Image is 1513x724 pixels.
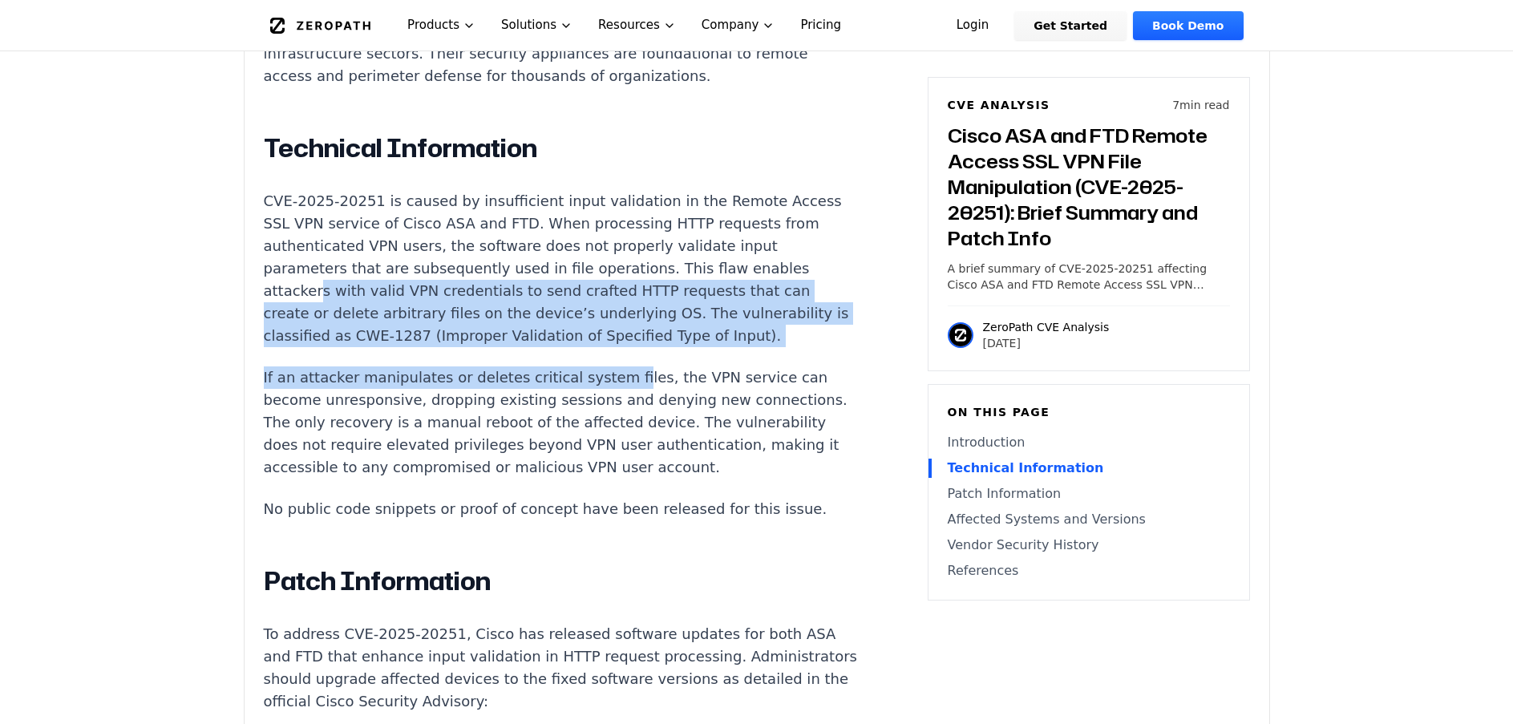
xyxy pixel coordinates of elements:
[264,366,860,479] p: If an attacker manipulates or deletes critical system files, the VPN service can become unrespons...
[948,433,1230,452] a: Introduction
[264,498,860,520] p: No public code snippets or proof of concept have been released for this issue.
[948,322,973,348] img: ZeroPath CVE Analysis
[264,623,860,713] p: To address CVE-2025-20251, Cisco has released software updates for both ASA and FTD that enhance ...
[948,123,1230,251] h3: Cisco ASA and FTD Remote Access SSL VPN File Manipulation (CVE-2025-20251): Brief Summary and Pat...
[1133,11,1243,40] a: Book Demo
[1172,97,1229,113] p: 7 min read
[948,261,1230,293] p: A brief summary of CVE-2025-20251 affecting Cisco ASA and FTD Remote Access SSL VPN services, cov...
[948,510,1230,529] a: Affected Systems and Versions
[264,190,860,347] p: CVE-2025-20251 is caused by insufficient input validation in the Remote Access SSL VPN service of...
[948,459,1230,478] a: Technical Information
[264,565,860,597] h2: Patch Information
[983,319,1110,335] p: ZeroPath CVE Analysis
[264,132,860,164] h2: Technical Information
[948,97,1050,113] h6: CVE Analysis
[948,536,1230,555] a: Vendor Security History
[948,561,1230,580] a: References
[948,404,1230,420] h6: On this page
[1014,11,1127,40] a: Get Started
[937,11,1009,40] a: Login
[983,335,1110,351] p: [DATE]
[948,484,1230,504] a: Patch Information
